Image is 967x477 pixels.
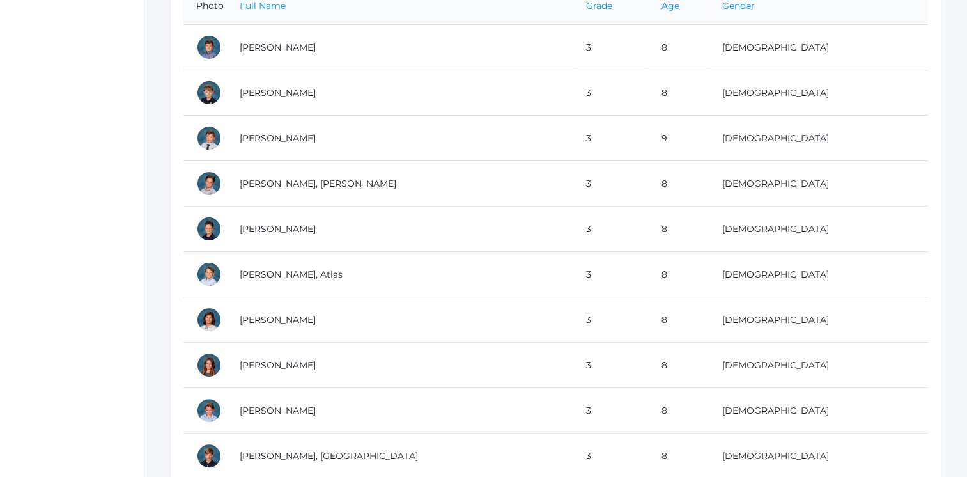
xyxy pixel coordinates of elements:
div: Hudson Leidenfrost [196,443,222,469]
td: 3 [573,297,649,343]
div: Caleb Carpenter [196,80,222,106]
td: [PERSON_NAME] [227,116,573,161]
td: 3 [573,161,649,207]
td: [PERSON_NAME] [227,388,573,434]
div: Porter Dickey [196,216,222,242]
td: [PERSON_NAME] [227,25,573,70]
td: [DEMOGRAPHIC_DATA] [709,207,929,252]
div: Wiley Culver [196,125,222,151]
td: 3 [573,70,649,116]
div: Atlas Doss [196,262,222,287]
div: Nash Dickey [196,171,222,196]
td: 8 [649,252,709,297]
td: 3 [573,25,649,70]
td: [PERSON_NAME], Atlas [227,252,573,297]
td: 3 [573,343,649,388]
td: [DEMOGRAPHIC_DATA] [709,252,929,297]
td: 3 [573,116,649,161]
td: 8 [649,297,709,343]
div: Evangeline Ewing [196,352,222,378]
td: 3 [573,388,649,434]
td: [DEMOGRAPHIC_DATA] [709,116,929,161]
td: 8 [649,207,709,252]
td: 8 [649,343,709,388]
td: 9 [649,116,709,161]
td: [PERSON_NAME] [227,207,573,252]
td: [DEMOGRAPHIC_DATA] [709,161,929,207]
td: [PERSON_NAME] [227,343,573,388]
td: 3 [573,207,649,252]
td: [DEMOGRAPHIC_DATA] [709,25,929,70]
td: [DEMOGRAPHIC_DATA] [709,388,929,434]
td: [PERSON_NAME] [227,297,573,343]
td: 8 [649,161,709,207]
td: 8 [649,388,709,434]
td: [DEMOGRAPHIC_DATA] [709,70,929,116]
div: Shiloh Canty [196,35,222,60]
td: 3 [573,252,649,297]
td: 8 [649,70,709,116]
td: [PERSON_NAME] [227,70,573,116]
td: [DEMOGRAPHIC_DATA] [709,343,929,388]
td: 8 [649,25,709,70]
td: [PERSON_NAME], [PERSON_NAME] [227,161,573,207]
td: [DEMOGRAPHIC_DATA] [709,297,929,343]
div: Amelia Gregorchuk [196,398,222,423]
div: Adella Ewing [196,307,222,332]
